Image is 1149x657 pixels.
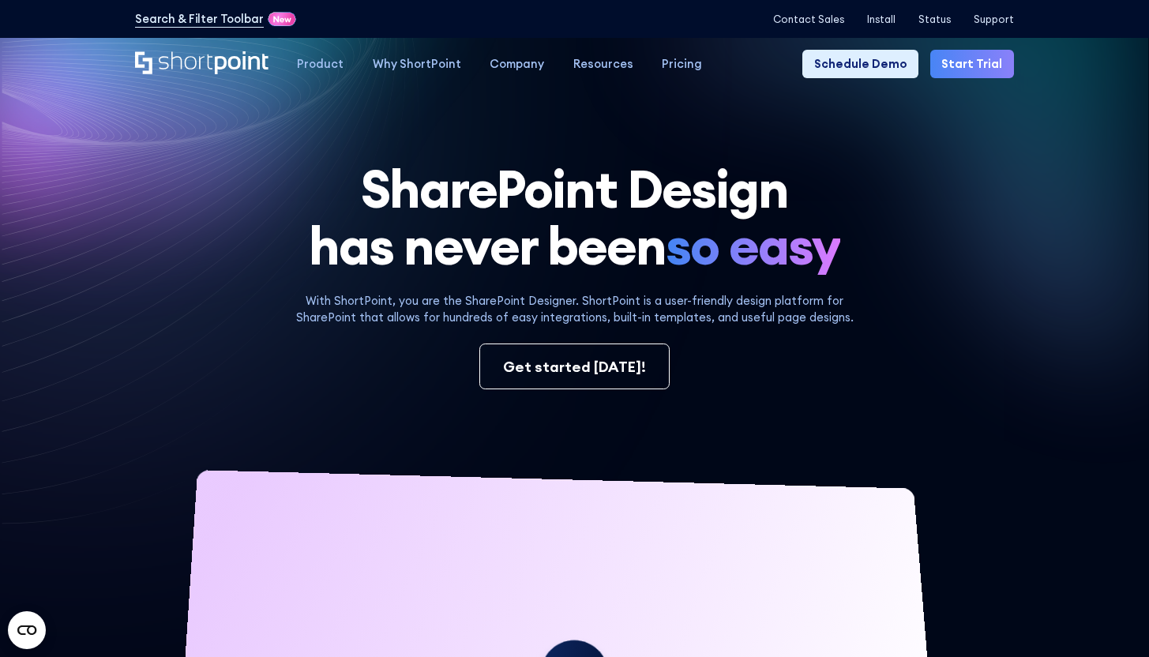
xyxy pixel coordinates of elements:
[867,13,896,25] a: Install
[503,356,646,377] div: Get started [DATE]!
[8,611,46,649] button: Open CMP widget
[662,55,702,73] div: Pricing
[135,161,1014,275] h1: SharePoint Design has never been
[648,50,716,78] a: Pricing
[479,344,670,389] a: Get started [DATE]!
[373,55,461,73] div: Why ShortPoint
[1070,581,1149,657] iframe: Chat Widget
[918,13,951,25] a: Status
[297,55,344,73] div: Product
[773,13,844,25] a: Contact Sales
[490,55,544,73] div: Company
[283,292,866,327] p: With ShortPoint, you are the SharePoint Designer. ShortPoint is a user-friendly design platform f...
[802,50,918,78] a: Schedule Demo
[283,50,358,78] a: Product
[573,55,633,73] div: Resources
[135,10,264,28] a: Search & Filter Toolbar
[666,218,840,275] span: so easy
[359,50,475,78] a: Why ShortPoint
[974,13,1014,25] a: Support
[135,51,268,77] a: Home
[475,50,558,78] a: Company
[930,50,1014,78] a: Start Trial
[558,50,647,78] a: Resources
